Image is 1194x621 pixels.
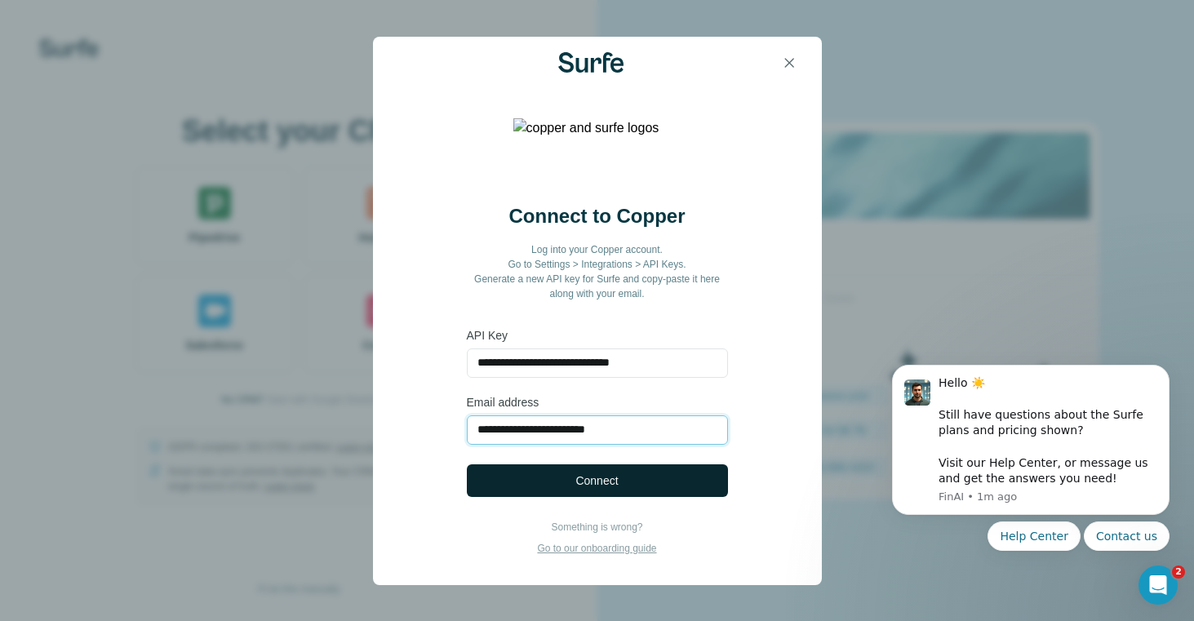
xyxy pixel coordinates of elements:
img: copper and surfe logos [513,118,681,184]
img: Surfe Logo [558,52,624,72]
span: Connect [575,472,618,489]
iframe: Intercom live chat [1139,566,1178,605]
label: Email address [467,394,728,410]
h2: Connect to Copper [509,203,686,229]
p: Go to our onboarding guide [537,541,656,556]
iframe: Intercom notifications message [868,344,1194,613]
span: 2 [1172,566,1185,579]
p: Something is wrong? [537,520,656,535]
p: Log into your Copper account. Go to Settings > Integrations > API Keys. Generate a new API key fo... [467,242,728,301]
button: Connect [467,464,728,497]
label: API Key [467,327,728,344]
